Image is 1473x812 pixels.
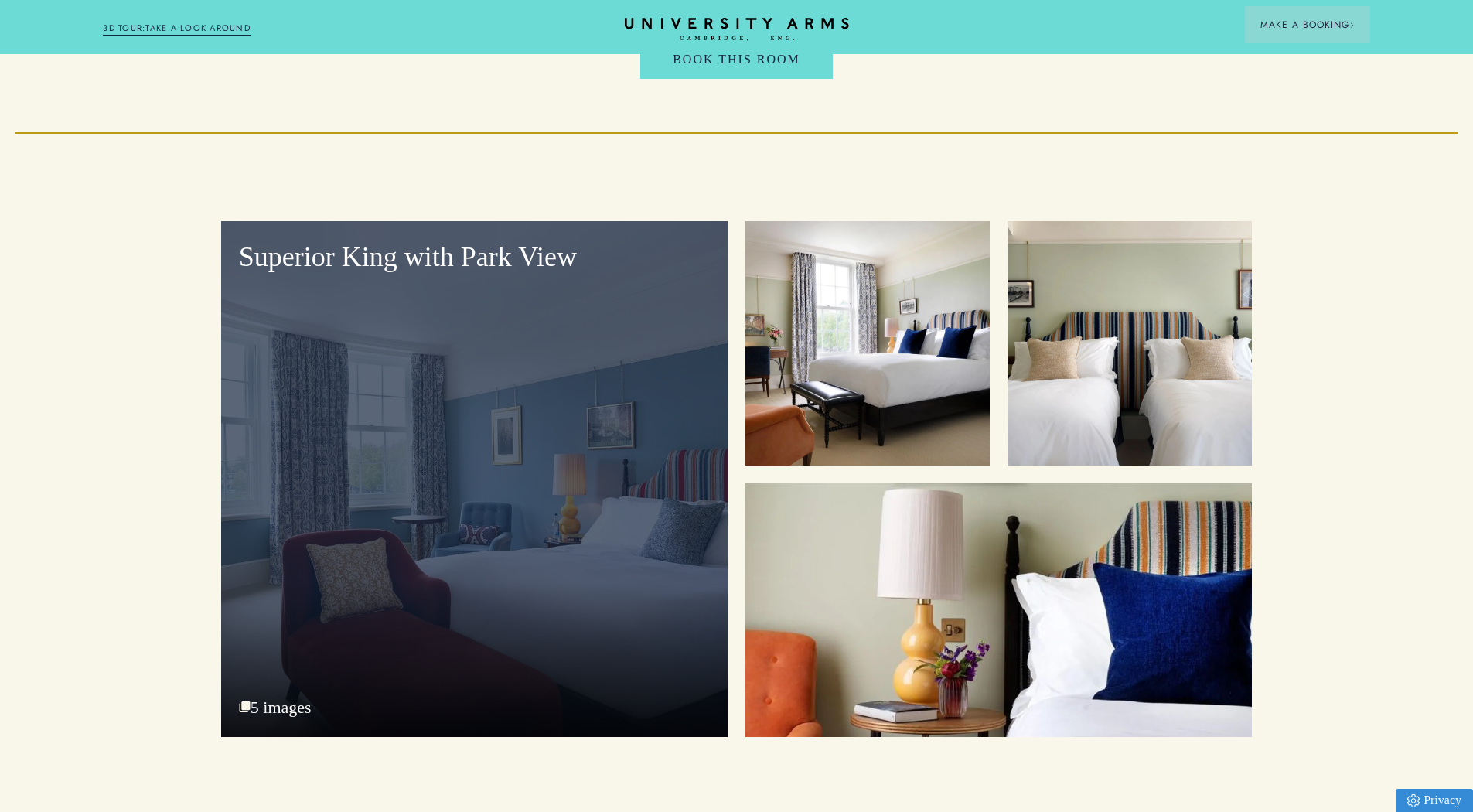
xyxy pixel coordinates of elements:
img: Privacy [1407,794,1420,807]
a: 3D TOUR:TAKE A LOOK AROUND [103,22,251,36]
p: Superior King with Park View [239,239,710,276]
a: Book This Room [640,39,833,80]
a: Privacy [1396,789,1473,812]
a: Home [625,18,849,42]
button: Make a BookingArrow icon [1245,6,1370,43]
span: Make a Booking [1260,18,1355,32]
img: Arrow icon [1349,22,1355,28]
